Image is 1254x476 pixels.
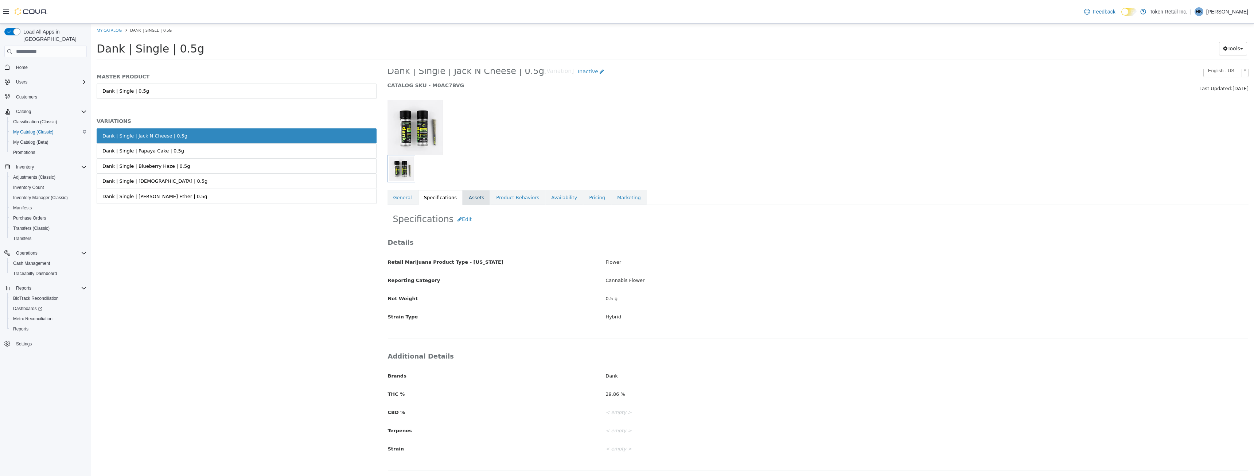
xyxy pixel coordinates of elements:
[297,236,412,241] span: Retail Marijuana Product Type - [US_STATE]
[10,214,87,222] span: Purchase Orders
[13,306,42,311] span: Dashboards
[297,254,349,259] span: Reporting Category
[11,109,96,116] div: Dank | Single | Jack N Cheese | 0.5g
[362,189,385,202] button: Edit
[1,107,90,117] button: Catalog
[1112,41,1157,54] a: English - US
[1,92,90,102] button: Customers
[1141,62,1157,67] span: [DATE]
[509,251,1163,263] div: Cannabis Flower
[297,368,314,373] span: THC %
[297,272,327,278] span: Net Weight
[13,225,50,231] span: Transfers (Classic)
[10,204,87,212] span: Manifests
[520,166,556,182] a: Marketing
[297,422,313,428] span: Strain
[1,162,90,172] button: Inventory
[10,173,58,182] a: Adjustments (Classic)
[10,224,87,233] span: Transfers (Classic)
[7,268,90,279] button: Traceabilty Dashboard
[7,137,90,147] button: My Catalog (Beta)
[13,295,59,301] span: BioTrack Reconciliation
[1196,7,1202,16] span: HK
[1190,7,1192,16] p: |
[13,93,40,101] a: Customers
[5,50,285,56] h5: MASTER PRODUCT
[15,8,47,15] img: Cova
[10,138,51,147] a: My Catalog (Beta)
[10,304,45,313] a: Dashboards
[5,4,31,9] a: My Catalog
[7,117,90,127] button: Classification (Classic)
[1093,8,1115,15] span: Feedback
[7,223,90,233] button: Transfers (Classic)
[10,117,87,126] span: Classification (Classic)
[16,285,31,291] span: Reports
[297,214,1157,223] h3: Details
[7,258,90,268] button: Cash Management
[10,259,53,268] a: Cash Management
[10,234,34,243] a: Transfers
[7,324,90,334] button: Reports
[1113,42,1148,53] span: English - US
[5,94,285,101] h5: VARIATIONS
[13,260,50,266] span: Cash Management
[509,346,1163,359] div: Dank
[39,4,81,9] span: Dank | Single | 0.5g
[7,303,90,314] a: Dashboards
[16,109,31,115] span: Catalog
[10,314,87,323] span: Metrc Reconciliation
[11,139,99,146] div: Dank | Single | Blueberry Haze | 0.5g
[10,214,49,222] a: Purchase Orders
[10,294,87,303] span: BioTrack Reconciliation
[13,339,87,348] span: Settings
[13,340,35,348] a: Settings
[13,249,40,258] button: Operations
[10,148,38,157] a: Promotions
[10,269,60,278] a: Traceabilty Dashboard
[10,138,87,147] span: My Catalog (Beta)
[13,163,37,171] button: Inventory
[509,287,1163,300] div: Hybrid
[10,234,87,243] span: Transfers
[302,189,1152,202] h2: Specifications
[11,169,116,177] div: Dank | Single | [PERSON_NAME] Ether | 0.5g
[13,271,57,276] span: Traceabilty Dashboard
[10,193,71,202] a: Inventory Manager (Classic)
[13,107,87,116] span: Catalog
[13,150,35,155] span: Promotions
[10,269,87,278] span: Traceabilty Dashboard
[13,316,52,322] span: Metrc Reconciliation
[487,45,507,51] span: Inactive
[296,166,327,182] a: General
[10,128,87,136] span: My Catalog (Classic)
[10,148,87,157] span: Promotions
[296,77,352,131] img: 150
[297,404,321,410] span: Terpenes
[13,284,34,293] button: Reports
[13,163,87,171] span: Inventory
[1,248,90,258] button: Operations
[13,326,28,332] span: Reports
[1121,8,1137,16] input: Dark Mode
[13,78,87,86] span: Users
[7,293,90,303] button: BioTrack Reconciliation
[1195,7,1203,16] div: Hassan Khan
[13,249,87,258] span: Operations
[10,117,60,126] a: Classification (Classic)
[297,290,327,296] span: Strain Type
[10,224,52,233] a: Transfers (Classic)
[4,59,87,368] nav: Complex example
[16,94,37,100] span: Customers
[13,195,68,201] span: Inventory Manager (Classic)
[10,183,87,192] span: Inventory Count
[13,62,87,71] span: Home
[13,284,87,293] span: Reports
[5,60,285,75] a: Dank | Single | 0.5g
[10,325,31,333] a: Reports
[7,233,90,244] button: Transfers
[10,128,57,136] a: My Catalog (Classic)
[16,79,27,85] span: Users
[297,328,1157,337] h3: Additional Details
